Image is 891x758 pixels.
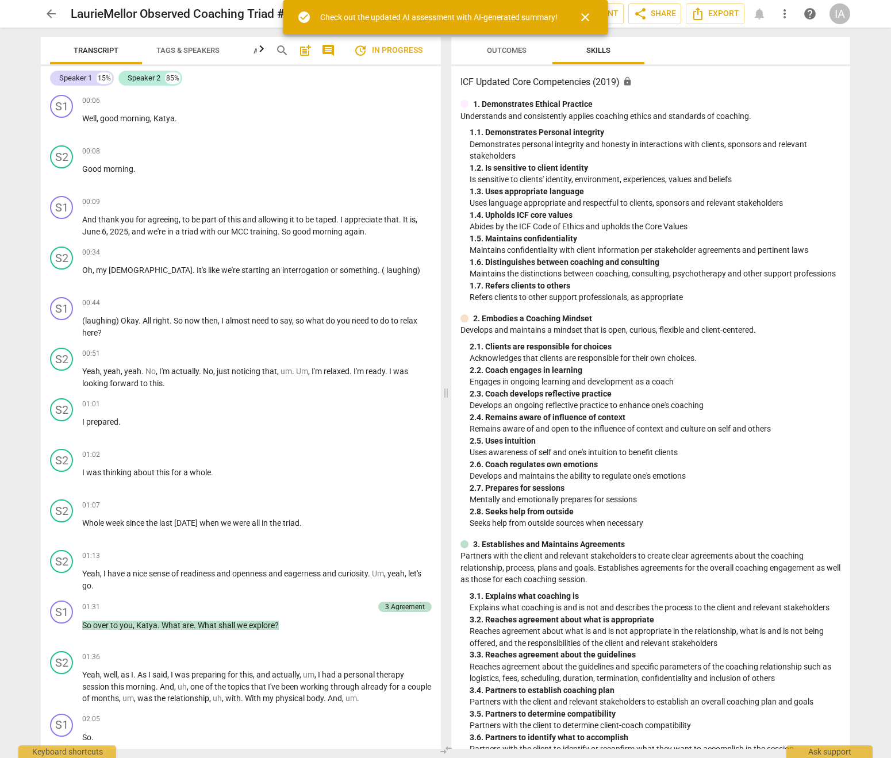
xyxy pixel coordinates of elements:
span: ? [98,328,102,337]
span: , [128,227,132,236]
span: good [293,227,313,236]
span: . [378,266,382,275]
span: a [175,227,182,236]
span: last [159,518,174,528]
span: have [107,569,126,578]
span: 01:13 [82,551,100,561]
span: just [217,367,232,376]
span: So [82,621,93,630]
span: in [167,227,175,236]
span: comment [321,44,335,57]
p: Remains aware of and open to the influence of context and culture on self and others [470,423,841,435]
p: Understands and consistently applies coaching ethics and standards of coaching. [460,110,841,122]
span: yeah [103,367,121,376]
span: , [100,367,103,376]
span: . [141,367,145,376]
span: when [199,518,221,528]
div: 1. 4. Upholds ICF core values [470,209,841,221]
span: All [143,316,153,325]
p: Abides by the ICF Code of Ethics and upholds the Core Values [470,221,841,233]
span: 00:44 [82,298,100,308]
span: What [198,621,218,630]
span: [DEMOGRAPHIC_DATA] [109,266,193,275]
span: close [578,10,592,24]
span: ( [382,266,386,275]
span: , [179,215,182,224]
span: to [371,316,380,325]
button: Show/Hide comments [319,41,337,60]
span: and [243,215,258,224]
span: be [305,215,316,224]
span: ready [366,367,385,376]
span: . [199,367,203,376]
div: 3. 2. Reaches agreement about what is appropriate [470,614,841,626]
span: was [86,468,103,477]
span: openness [232,569,268,578]
span: I'm [312,367,324,376]
span: help [803,7,817,21]
p: 1. Demonstrates Ethical Practice [473,98,593,110]
span: Good [82,164,103,174]
button: Share [628,3,681,24]
p: Develops and maintains the ability to regulate one's emotions [470,470,841,482]
span: since [126,518,146,528]
span: sense [149,569,171,578]
span: need [252,316,271,325]
div: 2. 4. Remains aware of influence of context [470,411,841,424]
p: Acknowledges that clients are responsible for their own choices. [470,352,841,364]
span: , [308,367,312,376]
span: 01:07 [82,501,100,510]
span: . [118,417,121,426]
span: . [299,518,302,528]
span: go [82,581,91,590]
span: , [292,316,295,325]
span: of [171,569,180,578]
span: , [213,367,217,376]
span: . [163,379,165,388]
div: Check out the updated AI assessment with AI-generated summary! [320,11,558,24]
p: Develops an ongoing reflective practice to enhance one's coaching [470,399,841,411]
div: Speaker 2 [128,72,160,84]
div: 85% [165,72,180,84]
span: good [100,114,120,123]
p: Is sensitive to clients' identity, environment, experiences, values and beliefs [470,174,841,186]
span: , [405,569,408,578]
span: 01:02 [82,450,100,460]
span: 00:08 [82,147,100,156]
span: What [162,621,182,630]
span: you [337,316,352,325]
span: interrogation [282,266,331,275]
span: And [82,215,98,224]
span: again [344,227,364,236]
span: forward [110,379,140,388]
span: or [331,266,340,275]
span: morning [103,164,133,174]
span: . [133,164,136,174]
span: we [221,518,233,528]
button: Add summary [296,41,314,60]
span: and [217,569,232,578]
div: 1. 3. Uses appropriate language [470,186,841,198]
span: Okay [121,316,139,325]
span: actually [171,367,199,376]
span: laughing) [386,266,420,275]
div: 2. 1. Clients are responsible for choices [470,341,841,353]
span: something [340,266,378,275]
span: post_add [298,44,312,57]
span: appreciate [344,215,384,224]
p: Mentally and emotionally prepares for sessions [470,494,841,506]
span: explore [249,621,275,630]
span: all [252,518,262,528]
span: arrow_back [44,7,58,21]
span: the [270,518,283,528]
span: check_circle [297,10,311,24]
span: then [202,316,218,325]
p: Partners with the client and relevant stakeholders to create clear agreements about the coaching ... [460,550,841,586]
span: ? [275,621,279,630]
span: of [218,215,228,224]
span: Katya [153,114,175,123]
button: IA [829,3,850,24]
span: 01:31 [82,602,100,612]
span: , [121,367,124,376]
span: , [97,114,100,123]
